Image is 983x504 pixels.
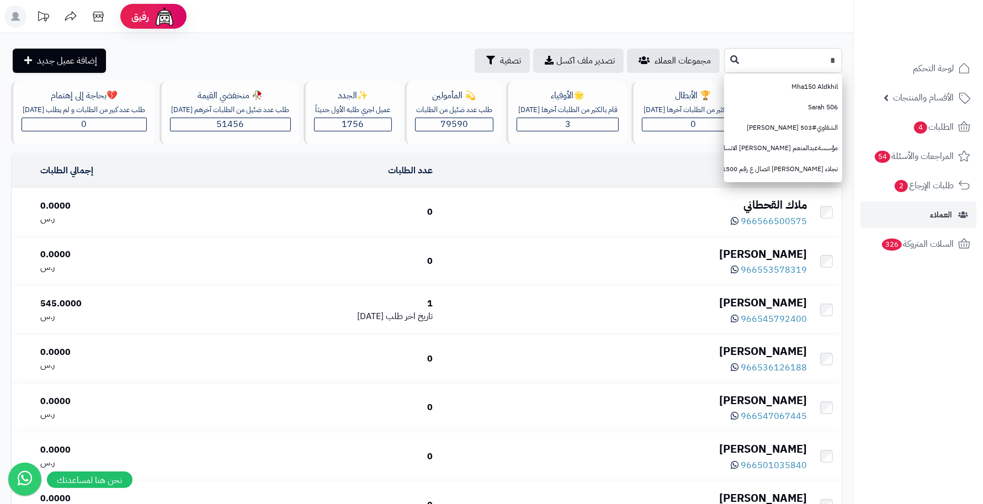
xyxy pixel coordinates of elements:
[500,54,521,67] span: تصفية
[860,231,976,257] a: السلات المتروكة326
[881,238,902,251] span: 326
[930,207,952,222] span: العملاء
[216,118,244,131] span: 51456
[40,444,201,457] div: 0.0000
[908,15,973,38] img: logo-2.png
[22,89,147,102] div: 💔بحاجة إلى إهتمام
[40,248,201,261] div: 0.0000
[741,215,807,228] span: 966566500575
[314,89,392,102] div: ✨الجدد
[40,359,201,372] div: ر.س
[131,10,149,23] span: رفيق
[29,6,57,30] a: تحديثات المنصة
[860,143,976,169] a: المراجعات والأسئلة54
[741,410,807,423] span: 966547067445
[913,121,928,134] span: 4
[386,310,433,323] span: تاريخ اخر طلب
[860,172,976,199] a: طلبات الإرجاع2
[210,206,433,219] div: 0
[157,81,301,145] a: 🥀 منخفضي القيمةطلب عدد ضئيل من الطلبات آخرهم [DATE]51456
[40,395,201,408] div: 0.0000
[731,361,807,374] a: 966536126188
[210,401,433,414] div: 0
[40,310,201,323] div: ر.س
[40,213,201,225] div: ر.س
[517,89,619,102] div: 🌟الأوفياء
[40,346,201,359] div: 0.0000
[22,105,147,115] div: طلب عدد كبير من الطلبات و لم يطلب [DATE]
[210,255,433,268] div: 0
[40,298,201,310] div: 545.0000
[40,200,201,213] div: 0.0000
[894,179,908,193] span: 2
[13,49,106,73] a: إضافة عميل جديد
[210,353,433,365] div: 0
[442,392,807,408] div: [PERSON_NAME]
[402,81,504,145] a: 💫 المأمولينطلب عدد ضئيل من الطلبات79590
[629,81,754,145] a: 🏆 الأبطالقام بالكثير من الطلبات آخرها [DATE]0
[442,246,807,262] div: [PERSON_NAME]
[860,114,976,140] a: الطلبات4
[741,459,807,472] span: 966501035840
[874,150,891,163] span: 54
[517,105,619,115] div: قام بالكثير من الطلبات آخرها [DATE]
[442,343,807,359] div: [PERSON_NAME]
[655,54,711,67] span: مجموعات العملاء
[9,81,157,145] a: 💔بحاجة إلى إهتمامطلب عدد كبير من الطلبات و لم يطلب [DATE]0
[731,312,807,326] a: 966545792400
[741,361,807,374] span: 966536126188
[314,105,392,115] div: عميل اجري طلبه الأول حديثاّ
[556,54,615,67] span: تصدير ملف اكسل
[627,49,720,73] a: مجموعات العملاء
[504,81,629,145] a: 🌟الأوفياءقام بالكثير من الطلبات آخرها [DATE]3
[724,159,842,179] a: نجلاء [PERSON_NAME] اتصال ع رقم 0533811500 لعفيف
[894,178,954,193] span: طلبات الإرجاع
[724,138,842,158] a: مؤسسةعبدالمنعم [PERSON_NAME] الانسانية311250787600003
[153,6,176,28] img: ai-face.png
[440,118,468,131] span: 79590
[210,450,433,463] div: 0
[741,263,807,277] span: 966553578319
[40,408,201,421] div: ر.س
[415,105,494,115] div: طلب عدد ضئيل من الطلبات
[565,118,571,131] span: 3
[724,97,842,118] a: Sarah 506
[731,263,807,277] a: 966553578319
[642,105,744,115] div: قام بالكثير من الطلبات آخرها [DATE]
[690,118,696,131] span: 0
[893,90,954,105] span: الأقسام والمنتجات
[533,49,624,73] a: تصدير ملف اكسل
[731,459,807,472] a: 966501035840
[731,215,807,228] a: 966566500575
[210,298,433,310] div: 1
[881,236,954,252] span: السلات المتروكة
[388,164,433,177] a: عدد الطلبات
[81,118,87,131] span: 0
[913,61,954,76] span: لوحة التحكم
[301,81,402,145] a: ✨الجددعميل اجري طلبه الأول حديثاّ1756
[40,261,201,274] div: ر.س
[475,49,530,73] button: تصفية
[442,197,807,213] div: ملاك القحطاني
[724,118,842,138] a: الشقاوي#503 [PERSON_NAME]
[40,457,201,469] div: ر.س
[170,89,291,102] div: 🥀 منخفضي القيمة
[860,55,976,82] a: لوحة التحكم
[442,441,807,457] div: [PERSON_NAME]
[342,118,364,131] span: 1756
[874,148,954,164] span: المراجعات والأسئلة
[40,164,93,177] a: إجمالي الطلبات
[415,89,494,102] div: 💫 المأمولين
[741,312,807,326] span: 966545792400
[731,410,807,423] a: 966547067445
[724,77,842,97] a: Mha150 Aldkhil
[642,89,744,102] div: 🏆 الأبطال
[170,105,291,115] div: طلب عدد ضئيل من الطلبات آخرهم [DATE]
[210,310,433,323] div: [DATE]
[442,295,807,311] div: [PERSON_NAME]
[913,119,954,135] span: الطلبات
[37,54,97,67] span: إضافة عميل جديد
[860,201,976,228] a: العملاء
